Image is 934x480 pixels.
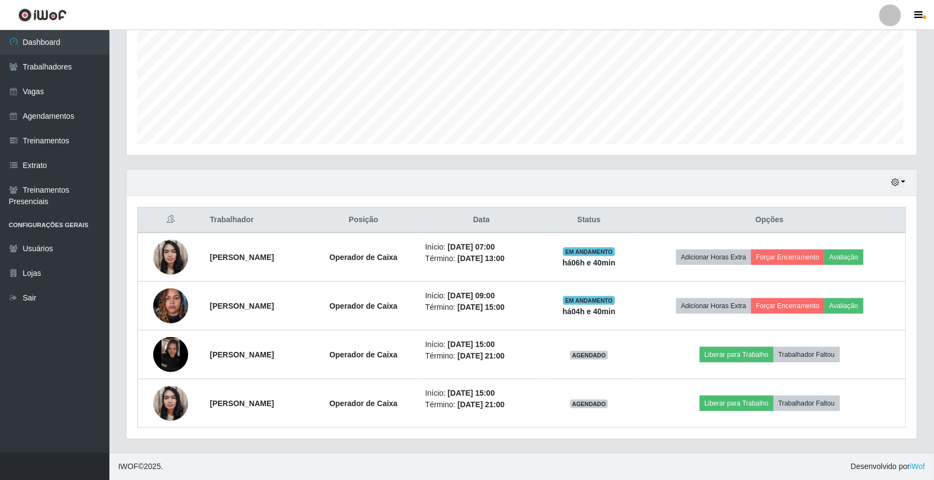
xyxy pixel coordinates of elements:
strong: Operador de Caixa [329,350,398,359]
strong: [PERSON_NAME] [210,253,274,262]
button: Liberar para Trabalho [700,347,774,362]
img: CoreUI Logo [18,8,67,22]
th: Status [544,207,634,233]
span: AGENDADO [570,351,608,360]
span: © 2025 . [118,461,163,472]
button: Avaliação [825,250,863,265]
li: Término: [425,350,538,362]
span: EM ANDAMENTO [563,247,615,256]
button: Avaliação [825,298,863,314]
time: [DATE] 13:00 [457,254,504,263]
li: Início: [425,290,538,302]
li: Término: [425,302,538,313]
th: Posição [309,207,419,233]
button: Adicionar Horas Extra [676,298,751,314]
time: [DATE] 21:00 [457,351,504,360]
a: iWof [910,462,925,471]
li: Término: [425,253,538,264]
li: Início: [425,241,538,253]
button: Trabalhador Faltou [774,396,840,411]
strong: Operador de Caixa [329,253,398,262]
span: Desenvolvido por [851,461,925,472]
strong: há 06 h e 40 min [562,258,616,267]
th: Opções [634,207,906,233]
li: Término: [425,399,538,410]
span: EM ANDAMENTO [563,296,615,305]
strong: [PERSON_NAME] [210,350,274,359]
img: 1734465947432.jpeg [153,282,188,329]
strong: Operador de Caixa [329,302,398,310]
img: 1736008247371.jpeg [153,234,188,280]
span: IWOF [118,462,138,471]
img: 1654735037809.jpeg [153,337,188,372]
button: Liberar para Trabalho [700,396,774,411]
time: [DATE] 07:00 [448,242,495,251]
button: Forçar Encerramento [751,298,825,314]
th: Trabalhador [204,207,309,233]
button: Adicionar Horas Extra [676,250,751,265]
time: [DATE] 21:00 [457,400,504,409]
li: Início: [425,339,538,350]
strong: Operador de Caixa [329,399,398,408]
button: Trabalhador Faltou [774,347,840,362]
span: AGENDADO [570,400,608,408]
strong: [PERSON_NAME] [210,399,274,408]
time: [DATE] 09:00 [448,291,495,300]
strong: há 04 h e 40 min [562,307,616,316]
time: [DATE] 15:00 [448,340,495,349]
img: 1736008247371.jpeg [153,380,188,426]
strong: [PERSON_NAME] [210,302,274,310]
button: Forçar Encerramento [751,250,825,265]
time: [DATE] 15:00 [448,389,495,397]
li: Início: [425,388,538,399]
th: Data [419,207,544,233]
time: [DATE] 15:00 [457,303,504,311]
